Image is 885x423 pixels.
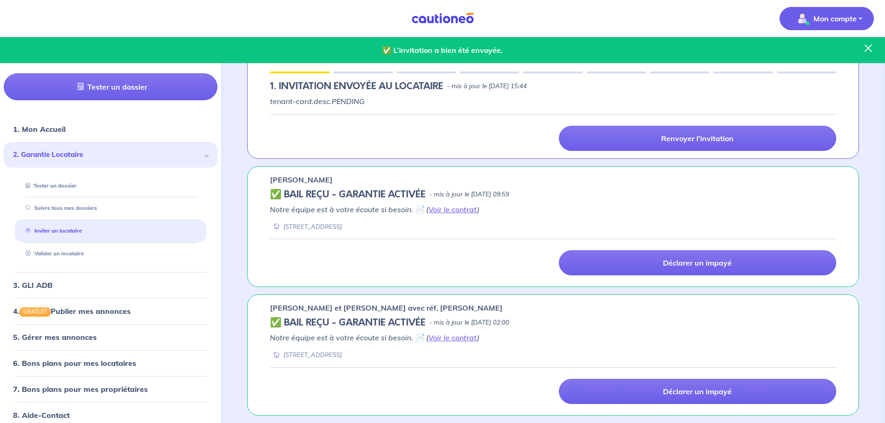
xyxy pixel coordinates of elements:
a: 8. Aide-Contact [13,410,70,420]
h5: 1.︎ INVITATION ENVOYÉE AU LOCATAIRE [270,81,443,92]
span: 2. Garantie Locataire [13,150,201,160]
div: Inviter un locataire [15,223,206,239]
p: Déclarer un impayé [663,258,732,267]
div: [STREET_ADDRESS] [270,222,342,231]
div: [STREET_ADDRESS] [270,351,342,359]
a: Voir le contrat [428,205,477,214]
a: Inviter un locataire [22,228,82,234]
a: Valider un locataire [22,250,84,257]
p: - mis à jour le [DATE] 15:44 [447,82,527,91]
div: state: PENDING, Context: [270,81,836,92]
p: - mis à jour le [DATE] 09:59 [429,190,509,199]
p: - mis à jour le [DATE] 02:00 [429,318,509,327]
a: Suivre tous mes dossiers [22,205,97,211]
a: Voir le contrat [428,333,477,342]
button: illu_account_valid_menu.svgMon compte [780,7,874,30]
div: state: CONTRACT-VALIDATED, Context: IN-MANAGEMENT,IS-GL-CAUTION [270,317,836,328]
div: Tester un dossier [15,178,206,194]
a: Déclarer un impayé [559,250,836,275]
p: Mon compte [813,13,857,24]
a: 7. Bons plans pour mes propriétaires [13,384,148,394]
a: 5. Gérer mes annonces [13,332,97,342]
img: illu_account_valid_menu.svg [795,11,810,26]
p: Renvoyer l'invitation [661,134,734,143]
div: 6. Bons plans pour mes locataires [4,354,217,372]
a: 1. Mon Accueil [13,124,66,134]
div: 4.GRATUITPublier mes annonces [4,302,217,320]
a: 6. Bons plans pour mes locataires [13,358,136,368]
em: Notre équipe est à votre écoute si besoin. 📄 ( ) [270,205,479,214]
a: 4.GRATUITPublier mes annonces [13,306,131,316]
div: Suivre tous mes dossiers [15,201,206,216]
em: Notre équipe est à votre écoute si besoin. 📄 ( ) [270,333,479,342]
a: Déclarer un impayé [559,379,836,404]
div: 7. Bons plans pour mes propriétaires [4,380,217,398]
p: [PERSON_NAME] [270,174,333,185]
div: 3. GLI ADB [4,276,217,294]
p: Déclarer un impayé [663,387,732,396]
div: state: CONTRACT-VALIDATED, Context: IN-MANAGEMENT,IS-GL-CAUTION [270,189,836,200]
h5: ✅ BAIL REÇU - GARANTIE ACTIVÉE [270,317,426,328]
div: 1. Mon Accueil [4,120,217,138]
a: Tester un dossier [22,182,77,189]
p: [PERSON_NAME] et [PERSON_NAME] avec réf. [PERSON_NAME] [270,302,503,313]
h5: ✅ BAIL REÇU - GARANTIE ACTIVÉE [270,189,426,200]
p: tenant-card.desc.PENDING [270,96,836,107]
img: Cautioneo [408,13,478,24]
a: Renvoyer l'invitation [559,126,836,151]
div: Valider un locataire [15,246,206,261]
a: 3. GLI ADB [13,280,52,290]
a: Tester un dossier [4,73,217,100]
div: 5. Gérer mes annonces [4,328,217,346]
div: 2. Garantie Locataire [4,142,217,168]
